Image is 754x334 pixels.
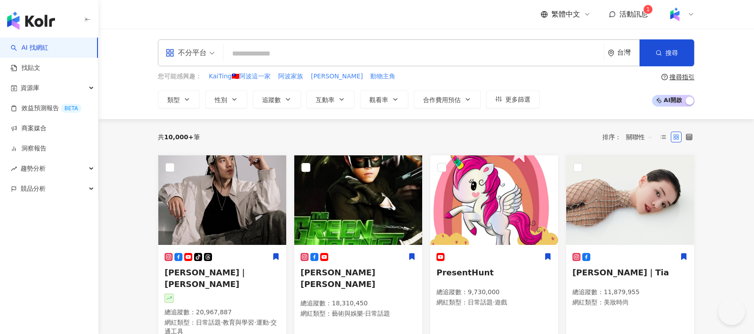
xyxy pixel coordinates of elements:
span: 阿波家族 [278,72,303,81]
span: 日常話題 [365,310,390,317]
img: KOL Avatar [294,155,422,245]
span: environment [608,50,614,56]
span: KaiTing🇹🇼阿波這一家 [209,72,271,81]
button: 互動率 [306,90,355,108]
span: 運動 [256,319,269,326]
p: 網紅類型 ： [436,298,552,307]
span: · [493,299,495,306]
span: 日常話題 [196,319,221,326]
span: 趨勢分析 [21,158,46,179]
span: · [221,319,223,326]
span: 類型 [167,96,180,103]
span: 藝術與娛樂 [332,310,363,317]
img: KOL Avatar [158,155,286,245]
div: 排序： [602,130,658,144]
img: KOL Avatar [430,155,558,245]
a: 商案媒合 [11,124,47,133]
span: · [269,319,271,326]
p: 總追蹤數 ： 9,730,000 [436,288,552,297]
p: 網紅類型 ： [572,298,688,307]
button: 追蹤數 [253,90,301,108]
span: appstore [165,48,174,57]
a: 洞察報告 [11,144,47,153]
span: 競品分析 [21,179,46,199]
p: 總追蹤數 ： 18,310,450 [301,299,416,308]
a: 找貼文 [11,64,40,73]
span: 繁體中文 [551,9,580,19]
div: 不分平台 [165,46,207,60]
a: 效益預測報告BETA [11,104,81,113]
img: logo [7,12,55,30]
span: 觀看率 [369,96,388,103]
img: Kolr%20app%20icon%20%281%29.png [666,6,683,23]
button: [PERSON_NAME] [310,72,363,81]
span: 動物主角 [370,72,395,81]
span: 搜尋 [665,49,678,56]
span: 您可能感興趣： [158,72,202,81]
span: 日常話題 [468,299,493,306]
button: 性別 [205,90,247,108]
div: 共 筆 [158,133,200,141]
span: 更多篩選 [505,96,530,103]
span: [PERSON_NAME] [311,72,363,81]
span: 活動訊息 [619,10,648,18]
p: 總追蹤數 ： 11,879,955 [572,288,688,297]
button: 阿波家族 [278,72,304,81]
span: 美妝時尚 [604,299,629,306]
span: 關聯性 [626,130,653,144]
button: 搜尋 [640,39,694,66]
span: · [363,310,365,317]
span: rise [11,166,17,172]
p: 網紅類型 ： [301,309,416,318]
span: 性別 [215,96,227,103]
a: searchAI 找網紅 [11,43,48,52]
div: 搜尋指引 [669,73,695,81]
div: 台灣 [617,49,640,56]
p: 總追蹤數 ： 20,967,887 [165,308,280,317]
span: 追蹤數 [262,96,281,103]
span: 10,000+ [164,133,194,141]
button: 合作費用預估 [414,90,481,108]
span: · [254,319,256,326]
span: 資源庫 [21,78,39,98]
button: 動物主角 [370,72,396,81]
img: KOL Avatar [566,155,694,245]
span: 遊戲 [495,299,507,306]
span: [PERSON_NAME]｜Tia [572,268,669,277]
span: 互動率 [316,96,335,103]
span: 1 [646,6,650,13]
span: [PERSON_NAME] [PERSON_NAME] [301,268,375,288]
button: KaiTing🇹🇼阿波這一家 [208,72,271,81]
span: [PERSON_NAME]｜[PERSON_NAME] [165,268,247,288]
span: 合作費用預估 [423,96,461,103]
sup: 1 [644,5,652,14]
button: 觀看率 [360,90,408,108]
button: 類型 [158,90,200,108]
button: 更多篩選 [486,90,540,108]
span: PresentHunt [436,268,494,277]
iframe: Help Scout Beacon - Open [718,298,745,325]
span: question-circle [661,74,668,80]
span: 教育與學習 [223,319,254,326]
